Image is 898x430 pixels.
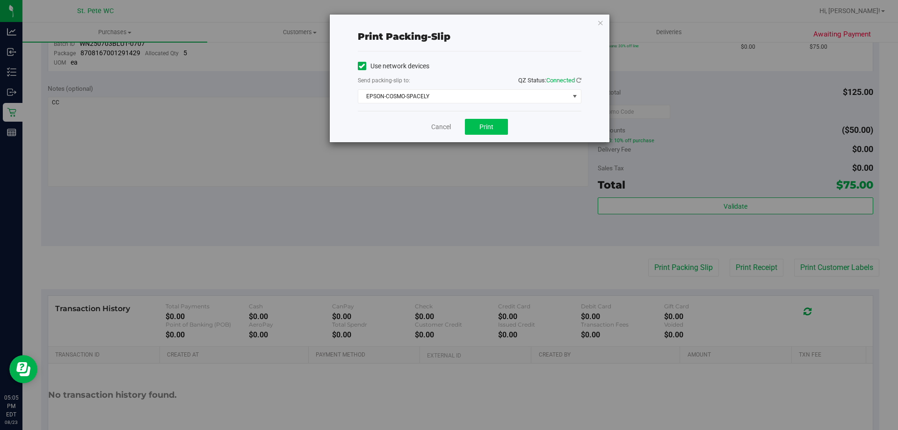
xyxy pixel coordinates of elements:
label: Send packing-slip to: [358,76,410,85]
a: Cancel [431,122,451,132]
iframe: Resource center [9,355,37,383]
label: Use network devices [358,61,429,71]
span: QZ Status: [518,77,581,84]
span: Connected [546,77,575,84]
span: EPSON-COSMO-SPACELY [358,90,569,103]
span: Print [479,123,493,131]
span: Print packing-slip [358,31,450,42]
button: Print [465,119,508,135]
span: select [569,90,580,103]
